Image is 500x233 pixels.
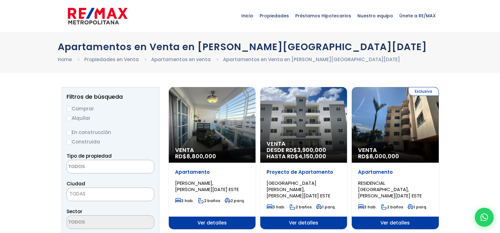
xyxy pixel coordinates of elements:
[67,208,82,215] span: Sector
[352,217,438,229] span: Ver detalles
[58,41,443,52] h1: Apartamentos en Venta en [PERSON_NAME][GEOGRAPHIC_DATA][DATE]
[267,141,341,147] span: Venta
[260,217,347,229] span: Ver detalles
[290,204,312,210] span: 2 baños
[58,56,72,63] a: Home
[186,152,216,160] span: 8,800,000
[267,147,341,160] span: DESDE RD$
[67,153,112,159] span: Tipo de propiedad
[175,198,194,203] span: 3 hab.
[67,188,154,201] span: TODAS
[292,6,354,25] span: Préstamos Hipotecarios
[198,198,220,203] span: 2 baños
[358,152,399,160] span: RD$
[67,180,85,187] span: Ciudad
[67,128,154,136] label: En construcción
[67,130,72,135] input: En construcción
[67,105,154,113] label: Comprar
[175,152,216,160] span: RD$
[358,147,432,153] span: Venta
[169,217,256,229] span: Ver detalles
[354,6,396,25] span: Nuestro equipo
[267,153,341,160] span: HASTA RD$
[256,6,292,25] span: Propiedades
[225,198,245,203] span: 2 parq.
[298,152,326,160] span: 4,150,000
[67,216,128,229] textarea: Search
[151,56,211,63] a: Apartamentos en venta
[267,169,341,175] p: Proyecto de Apartamento
[238,6,256,25] span: Inicio
[69,190,85,197] span: TODAS
[267,204,285,210] span: 3 hab.
[260,87,347,229] a: Venta DESDE RD$3,900,000 HASTA RD$4,150,000 Proyecto de Apartamento [GEOGRAPHIC_DATA][PERSON_NAME...
[358,204,377,210] span: 3 hab.
[67,189,154,198] span: TODAS
[175,169,249,175] p: Apartamento
[408,204,427,210] span: 1 parq.
[67,116,72,121] input: Alquilar
[67,114,154,122] label: Alquilar
[358,169,432,175] p: Apartamento
[67,138,154,146] label: Construida
[369,152,399,160] span: 8,000,000
[223,55,400,63] li: Apartamentos en Venta en [PERSON_NAME][GEOGRAPHIC_DATA][DATE]
[408,87,439,96] span: Exclusiva
[352,87,438,229] a: Exclusiva Venta RD$8,000,000 Apartamento RESIDENCIAL [GEOGRAPHIC_DATA], [PERSON_NAME][DATE] ESTE ...
[67,160,128,174] textarea: Search
[381,204,403,210] span: 2 baños
[297,146,326,154] span: 3,900,000
[175,147,249,153] span: Venta
[169,87,256,229] a: Venta RD$8,800,000 Apartamento [PERSON_NAME], [PERSON_NAME][DATE] ESTE 3 hab. 2 baños 2 parq. Ver...
[67,107,72,112] input: Comprar
[267,180,330,199] span: [GEOGRAPHIC_DATA][PERSON_NAME], [PERSON_NAME][DATE] ESTE
[84,56,139,63] a: Propiedades en Venta
[175,180,239,193] span: [PERSON_NAME], [PERSON_NAME][DATE] ESTE
[68,7,127,26] img: remax-metropolitana-logo
[67,140,72,145] input: Construida
[396,6,439,25] span: Únete a RE/MAX
[67,94,154,100] h2: Filtros de búsqueda
[316,204,336,210] span: 1 parq.
[358,180,422,199] span: RESIDENCIAL [GEOGRAPHIC_DATA], [PERSON_NAME][DATE] ESTE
